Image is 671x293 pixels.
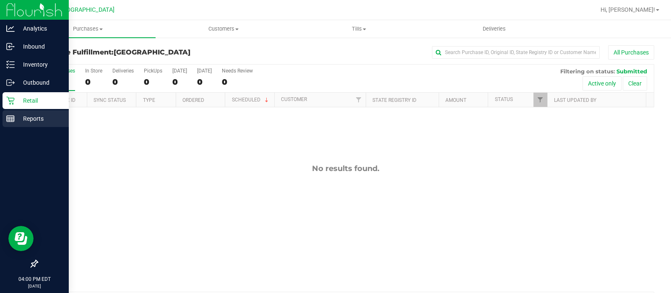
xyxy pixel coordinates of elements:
[94,97,126,103] a: Sync Status
[222,77,253,87] div: 0
[583,76,622,91] button: Active only
[8,226,34,251] iframe: Resource center
[112,77,134,87] div: 0
[6,78,15,87] inline-svg: Outbound
[281,96,307,102] a: Customer
[197,77,212,87] div: 0
[623,76,647,91] button: Clear
[6,60,15,69] inline-svg: Inventory
[601,6,655,13] span: Hi, [PERSON_NAME]!
[608,45,654,60] button: All Purchases
[144,77,162,87] div: 0
[182,97,204,103] a: Ordered
[232,97,270,103] a: Scheduled
[156,20,291,38] a: Customers
[6,24,15,33] inline-svg: Analytics
[495,96,513,102] a: Status
[197,68,212,74] div: [DATE]
[6,96,15,105] inline-svg: Retail
[616,68,647,75] span: Submitted
[554,97,596,103] a: Last Updated By
[6,114,15,123] inline-svg: Reports
[560,68,615,75] span: Filtering on status:
[112,68,134,74] div: Deliveries
[15,96,65,106] p: Retail
[143,97,155,103] a: Type
[172,77,187,87] div: 0
[432,46,600,59] input: Search Purchase ID, Original ID, State Registry ID or Customer Name...
[4,275,65,283] p: 04:00 PM EDT
[15,23,65,34] p: Analytics
[37,164,654,173] div: No results found.
[372,97,416,103] a: State Registry ID
[37,49,243,56] h3: Purchase Fulfillment:
[20,20,156,38] a: Purchases
[291,25,426,33] span: Tills
[85,68,102,74] div: In Store
[427,20,562,38] a: Deliveries
[222,68,253,74] div: Needs Review
[6,42,15,51] inline-svg: Inbound
[445,97,466,103] a: Amount
[85,77,102,87] div: 0
[172,68,187,74] div: [DATE]
[144,68,162,74] div: PickUps
[4,283,65,289] p: [DATE]
[57,6,114,13] span: [GEOGRAPHIC_DATA]
[471,25,517,33] span: Deliveries
[15,114,65,124] p: Reports
[291,20,427,38] a: Tills
[114,48,190,56] span: [GEOGRAPHIC_DATA]
[351,93,365,107] a: Filter
[15,60,65,70] p: Inventory
[533,93,547,107] a: Filter
[15,41,65,52] p: Inbound
[20,25,156,33] span: Purchases
[156,25,291,33] span: Customers
[15,78,65,88] p: Outbound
